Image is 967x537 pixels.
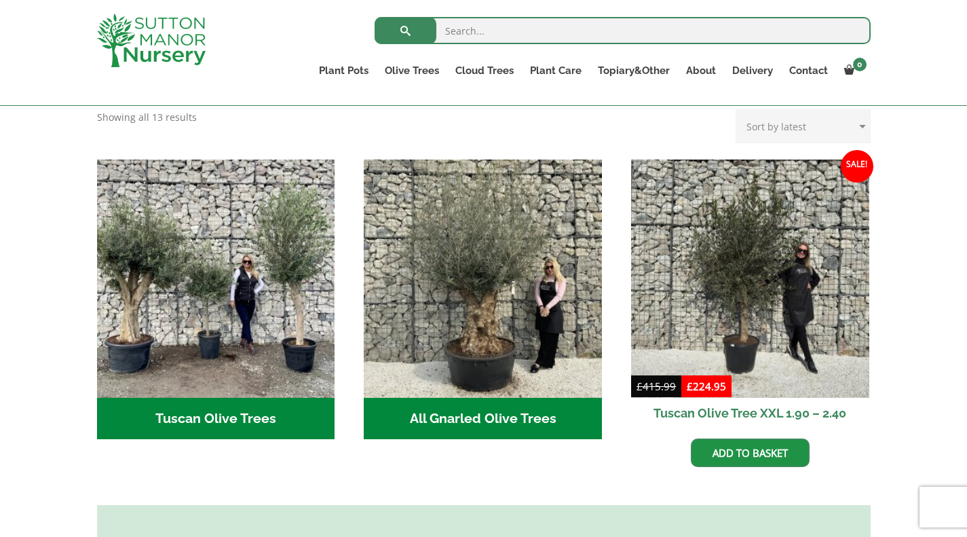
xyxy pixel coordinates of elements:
span: 0 [853,58,867,71]
img: Tuscan Olive Tree XXL 1.90 - 2.40 [631,160,869,398]
span: £ [687,379,693,393]
a: Visit product category All Gnarled Olive Trees [364,160,602,439]
a: Add to basket: “Tuscan Olive Tree XXL 1.90 - 2.40” [691,439,810,467]
a: Delivery [724,61,781,80]
h2: All Gnarled Olive Trees [364,398,602,440]
h2: Tuscan Olive Trees [97,398,335,440]
a: Topiary&Other [590,61,678,80]
select: Shop order [736,109,871,143]
a: Visit product category Tuscan Olive Trees [97,160,335,439]
span: Sale! [841,150,873,183]
a: About [678,61,724,80]
a: 0 [836,61,871,80]
img: All Gnarled Olive Trees [364,160,602,398]
span: £ [637,379,643,393]
input: Search... [375,17,871,44]
a: Sale! Tuscan Olive Tree XXL 1.90 – 2.40 [631,160,869,428]
a: Olive Trees [377,61,447,80]
bdi: 415.99 [637,379,676,393]
a: Cloud Trees [447,61,522,80]
p: Showing all 13 results [97,109,197,126]
img: logo [97,14,206,67]
a: Contact [781,61,836,80]
a: Plant Care [522,61,590,80]
bdi: 224.95 [687,379,726,393]
a: Plant Pots [311,61,377,80]
h2: Tuscan Olive Tree XXL 1.90 – 2.40 [631,398,869,428]
img: Tuscan Olive Trees [97,160,335,398]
